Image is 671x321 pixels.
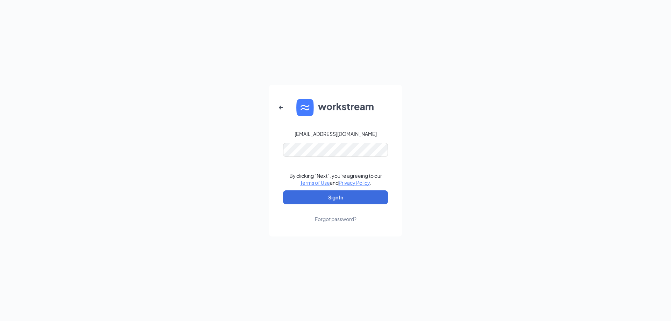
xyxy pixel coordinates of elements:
[289,172,382,186] div: By clicking "Next", you're agreeing to our and .
[283,190,388,204] button: Sign In
[300,180,330,186] a: Terms of Use
[339,180,370,186] a: Privacy Policy
[315,216,356,222] div: Forgot password?
[296,99,375,116] img: WS logo and Workstream text
[273,99,289,116] button: ArrowLeftNew
[315,204,356,222] a: Forgot password?
[277,103,285,112] svg: ArrowLeftNew
[295,130,377,137] div: [EMAIL_ADDRESS][DOMAIN_NAME]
